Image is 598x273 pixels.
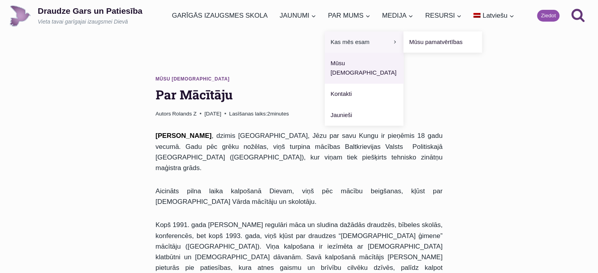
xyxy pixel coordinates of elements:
a: Jaunieši [325,104,403,126]
strong: [PERSON_NAME] [156,132,212,139]
a: Ziedot [537,10,559,22]
span: 2 [229,110,289,118]
span: Lasīšanas laiks: [229,111,267,117]
button: View Search Form [567,5,589,26]
h1: Par Mācītāju [156,85,443,104]
a: Rolands Z [172,111,197,117]
p: Aicināts pilna laika kalpošanā Dievam, viņš pēc mācību beigšanas, kļūst par [DEMOGRAPHIC_DATA] Vā... [156,186,443,207]
button: Child menu of Kas mēs esam [325,31,403,53]
a: Mūsu [DEMOGRAPHIC_DATA] [325,53,403,83]
p: , dzimis [GEOGRAPHIC_DATA], Jēzu par savu Kungu ir pieņēmis 18 gadu vecumā. Gadu pēc grēku nožēla... [156,130,443,173]
time: [DATE] [204,110,221,118]
a: Draudze Gars un PatiesībaVieta tavai garīgajai izaugsmei Dievā [9,5,142,27]
a: Mūsu pamatvērtības [403,31,482,53]
span: Autors [156,110,171,118]
a: Mūsu [DEMOGRAPHIC_DATA] [156,76,230,82]
p: Vieta tavai garīgajai izaugsmei Dievā [38,18,142,26]
span: minutes [270,111,289,117]
img: Draudze Gars un Patiesība [9,5,31,27]
p: Draudze Gars un Patiesība [38,6,142,16]
a: Kontakti [325,83,403,104]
